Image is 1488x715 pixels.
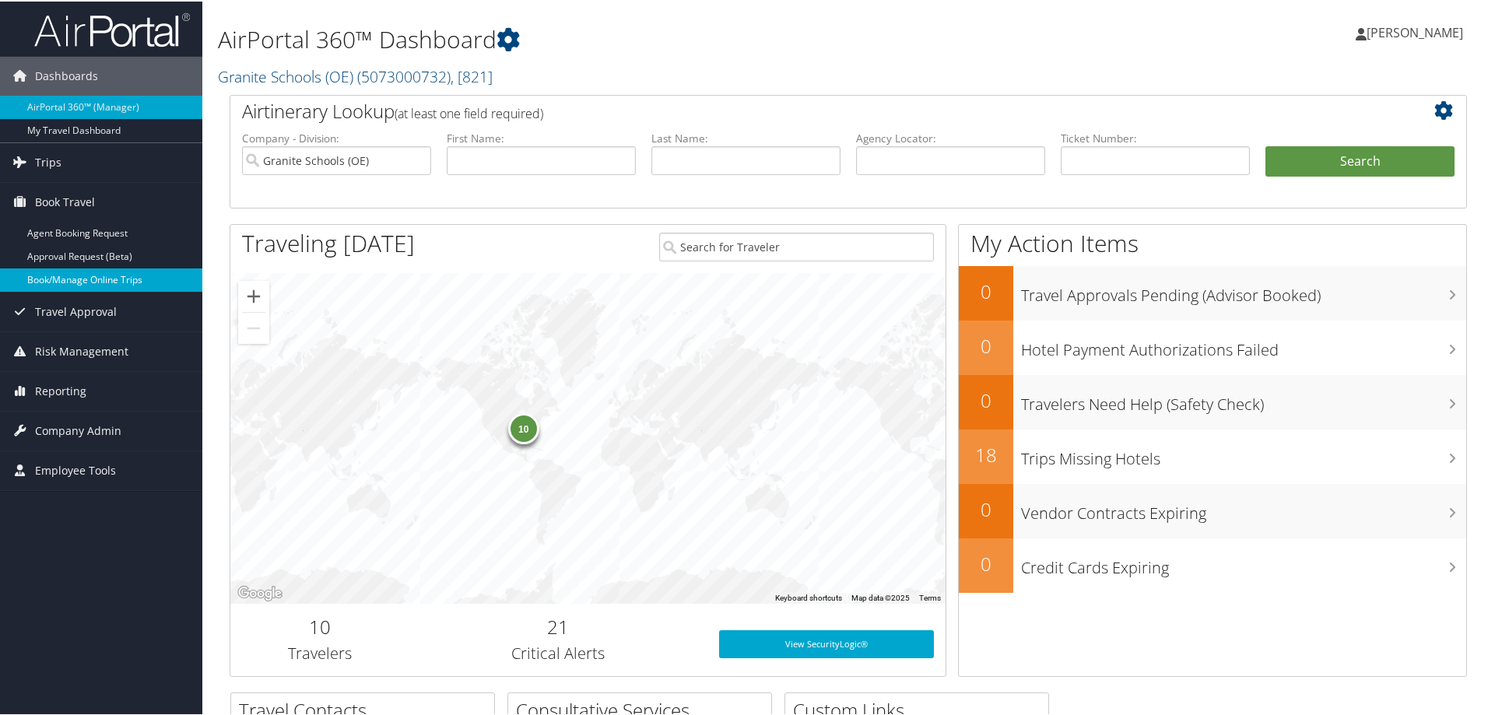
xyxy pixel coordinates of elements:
[856,129,1045,145] label: Agency Locator:
[851,592,910,601] span: Map data ©2025
[1021,275,1466,305] h3: Travel Approvals Pending (Advisor Booked)
[34,10,190,47] img: airportal-logo.png
[1265,145,1455,176] button: Search
[242,226,415,258] h1: Traveling [DATE]
[959,265,1466,319] a: 0Travel Approvals Pending (Advisor Booked)
[218,65,493,86] a: Granite Schools (OE)
[1061,129,1250,145] label: Ticket Number:
[775,591,842,602] button: Keyboard shortcuts
[959,440,1013,467] h2: 18
[1021,384,1466,414] h3: Travelers Need Help (Safety Check)
[1367,23,1463,40] span: [PERSON_NAME]
[1021,439,1466,468] h3: Trips Missing Hotels
[651,129,841,145] label: Last Name:
[959,277,1013,303] h2: 0
[719,629,934,657] a: View SecurityLogic®
[959,482,1466,537] a: 0Vendor Contracts Expiring
[959,428,1466,482] a: 18Trips Missing Hotels
[35,370,86,409] span: Reporting
[238,311,269,342] button: Zoom out
[35,55,98,94] span: Dashboards
[395,103,543,121] span: (at least one field required)
[242,129,431,145] label: Company - Division:
[421,612,696,639] h2: 21
[234,582,286,602] img: Google
[35,331,128,370] span: Risk Management
[35,410,121,449] span: Company Admin
[919,592,941,601] a: Terms (opens in new tab)
[959,549,1013,576] h2: 0
[35,181,95,220] span: Book Travel
[959,331,1013,358] h2: 0
[959,537,1466,591] a: 0Credit Cards Expiring
[959,226,1466,258] h1: My Action Items
[1021,330,1466,359] h3: Hotel Payment Authorizations Failed
[242,641,398,663] h3: Travelers
[447,129,636,145] label: First Name:
[234,582,286,602] a: Open this area in Google Maps (opens a new window)
[242,96,1352,123] h2: Airtinerary Lookup
[35,450,116,489] span: Employee Tools
[959,495,1013,521] h2: 0
[959,386,1013,412] h2: 0
[1356,8,1479,54] a: [PERSON_NAME]
[421,641,696,663] h3: Critical Alerts
[1021,493,1466,523] h3: Vendor Contracts Expiring
[959,319,1466,373] a: 0Hotel Payment Authorizations Failed
[659,231,934,260] input: Search for Traveler
[357,65,451,86] span: ( 5073000732 )
[242,612,398,639] h2: 10
[35,291,117,330] span: Travel Approval
[35,142,61,181] span: Trips
[1021,548,1466,577] h3: Credit Cards Expiring
[507,412,539,443] div: 10
[959,373,1466,428] a: 0Travelers Need Help (Safety Check)
[451,65,493,86] span: , [ 821 ]
[238,279,269,310] button: Zoom in
[218,22,1058,54] h1: AirPortal 360™ Dashboard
